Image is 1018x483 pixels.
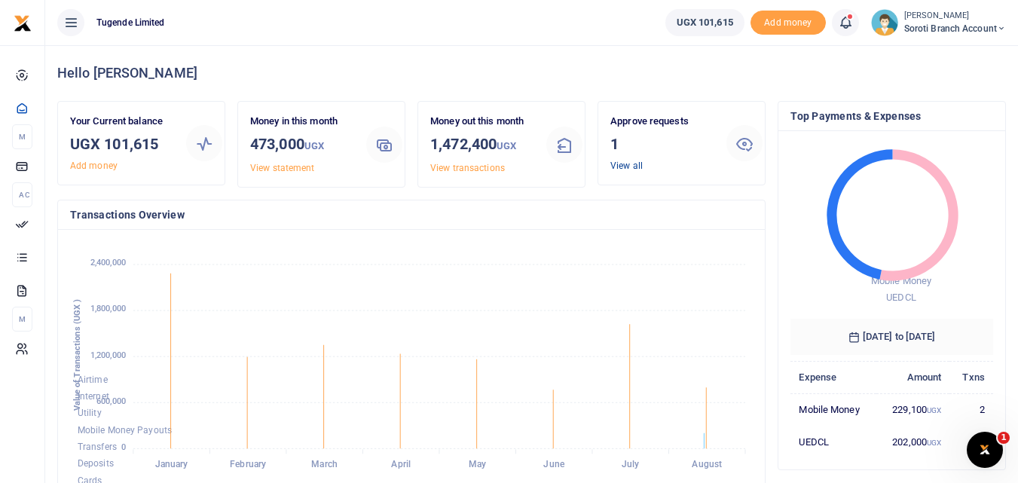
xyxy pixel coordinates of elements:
th: Expense [790,361,876,393]
tspan: 2,400,000 [90,258,126,268]
a: View transactions [430,163,505,173]
a: Add money [70,160,118,171]
th: Txns [949,361,993,393]
span: 1 [998,432,1010,444]
small: UGX [927,439,941,447]
tspan: March [311,460,338,470]
tspan: July [622,460,639,470]
h4: Top Payments & Expenses [790,108,993,124]
td: Mobile Money [790,393,876,426]
td: 2 [949,393,993,426]
p: Your Current balance [70,114,174,130]
h4: Transactions Overview [70,206,753,223]
h3: 1,472,400 [430,133,534,157]
h3: UGX 101,615 [70,133,174,155]
span: Utility [78,408,102,419]
small: UGX [304,140,324,151]
span: Mobile Money Payouts [78,425,172,436]
li: Toup your wallet [751,11,826,35]
a: View all [610,160,643,171]
a: profile-user [PERSON_NAME] Soroti Branch Account [871,9,1006,36]
td: 229,100 [876,393,949,426]
td: 202,000 [876,426,949,457]
tspan: August [692,460,722,470]
p: Money in this month [250,114,354,130]
iframe: Intercom live chat [967,432,1003,468]
span: Mobile Money [871,275,931,286]
li: Ac [12,182,32,207]
h6: [DATE] to [DATE] [790,319,993,355]
small: UGX [927,406,941,414]
tspan: June [543,460,564,470]
img: logo-small [14,14,32,32]
tspan: May [469,460,486,470]
h3: 473,000 [250,133,354,157]
li: M [12,124,32,149]
span: Transfers [78,442,117,452]
span: Soroti Branch Account [904,22,1006,35]
td: 1 [949,426,993,457]
a: logo-small logo-large logo-large [14,17,32,28]
span: Tugende Limited [90,16,171,29]
tspan: January [155,460,188,470]
tspan: 0 [121,442,126,452]
tspan: April [391,460,411,470]
h3: 1 [610,133,714,155]
tspan: 1,800,000 [90,304,126,314]
a: UGX 101,615 [665,9,744,36]
span: Airtime [78,374,108,385]
p: Approve requests [610,114,714,130]
li: M [12,307,32,332]
td: UEDCL [790,426,876,457]
a: View statement [250,163,314,173]
h4: Hello [PERSON_NAME] [57,65,1006,81]
tspan: 600,000 [96,396,126,406]
small: [PERSON_NAME] [904,10,1006,23]
li: Wallet ballance [659,9,751,36]
span: UEDCL [887,292,917,303]
img: profile-user [871,9,898,36]
small: UGX [497,140,516,151]
span: Deposits [78,459,114,469]
span: UGX 101,615 [677,15,733,30]
span: Add money [751,11,826,35]
a: Add money [751,16,826,27]
p: Money out this month [430,114,534,130]
tspan: 1,200,000 [90,350,126,360]
th: Amount [876,361,949,393]
span: Internet [78,391,109,402]
tspan: February [230,460,266,470]
text: Value of Transactions (UGX ) [72,299,82,411]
